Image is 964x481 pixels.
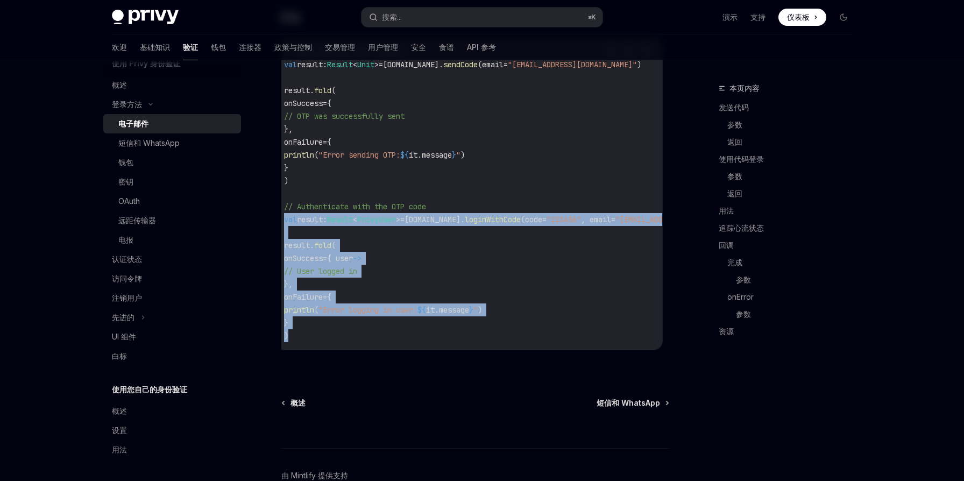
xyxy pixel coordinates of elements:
[835,9,852,26] button: 切换暗模式
[379,60,383,69] span: =
[314,305,318,315] span: (
[118,138,180,147] font: 短信和 WhatsApp
[118,196,140,206] font: OAuth
[588,13,591,21] font: ⌘
[112,293,142,302] font: 注销用户
[284,124,293,134] span: },
[736,309,751,319] font: 参数
[719,323,861,340] a: 资源
[460,150,465,160] span: )
[284,253,323,263] span: onSuccess
[284,176,288,186] span: )
[727,185,861,202] a: 返回
[719,327,734,336] font: 资源
[331,86,336,95] span: (
[368,43,398,52] font: 用户管理
[465,215,521,224] span: loginWithCode
[103,401,241,421] a: 概述
[103,153,241,172] a: 钱包
[357,215,396,224] span: PrivyUser
[411,34,426,60] a: 安全
[112,426,127,435] font: 设置
[327,253,353,263] span: { user
[103,133,241,153] a: 短信和 WhatsApp
[615,215,745,224] span: "[EMAIL_ADDRESS][DOMAIN_NAME]"
[284,305,314,315] span: println
[103,421,241,440] a: 设置
[314,150,318,160] span: (
[103,269,241,288] a: 访问令牌
[327,60,353,69] span: Result
[750,12,765,22] font: 支持
[314,240,331,250] span: fold
[736,271,861,288] a: 参数
[103,172,241,192] a: 密钥
[719,240,734,250] font: 回调
[611,215,615,224] span: =
[504,60,508,69] span: =
[400,215,405,224] span: =
[103,288,241,308] a: 注销用户
[112,313,134,322] font: 先进的
[284,266,357,276] span: // User logged in
[719,99,861,116] a: 发送代码
[368,34,398,60] a: 用户管理
[281,470,348,481] a: 由 Mintlify 提供支持
[778,9,826,26] a: 仪表板
[284,318,288,328] span: }
[719,103,749,112] font: 发送代码
[323,98,327,108] span: =
[729,83,760,93] font: 本页内容
[323,253,327,263] span: =
[284,150,314,160] span: println
[400,150,409,160] span: ${
[284,163,288,173] span: }
[284,331,288,341] span: )
[722,12,738,22] font: 演示
[417,305,426,315] span: ${
[722,12,738,23] a: 演示
[103,346,241,366] a: 白标
[426,305,469,315] span: it.message
[112,332,136,341] font: UI 组件
[374,60,379,69] span: >
[727,133,861,151] a: 返回
[727,258,742,267] font: 完成
[103,440,241,459] a: 用法
[383,60,443,69] span: [DOMAIN_NAME].
[353,253,361,263] span: ->
[314,86,331,95] span: fold
[547,215,581,224] span: "123456"
[581,215,611,224] span: , email
[456,150,460,160] span: "
[357,60,374,69] span: Unit
[112,10,179,25] img: 深色标志
[521,215,542,224] span: (code
[331,240,336,250] span: (
[727,172,742,181] font: 参数
[591,13,596,21] font: K
[118,177,133,186] font: 密钥
[239,43,261,52] font: 连接器
[183,43,198,52] font: 验证
[284,240,314,250] span: result.
[478,305,482,315] span: )
[274,43,312,52] font: 政策与控制
[112,34,127,60] a: 欢迎
[183,34,198,60] a: 验证
[112,43,127,52] font: 欢迎
[112,351,127,360] font: 白标
[297,215,327,224] span: result:
[103,192,241,211] a: OAuth
[284,60,297,69] span: val
[297,60,327,69] span: result:
[112,80,127,89] font: 概述
[284,111,405,121] span: // OTP was successfully sent
[736,306,861,323] a: 参数
[327,98,331,108] span: {
[727,137,742,146] font: 返回
[469,305,473,315] span: }
[325,34,355,60] a: 交易管理
[719,206,734,215] font: 用法
[361,8,602,27] button: 搜索...⌘K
